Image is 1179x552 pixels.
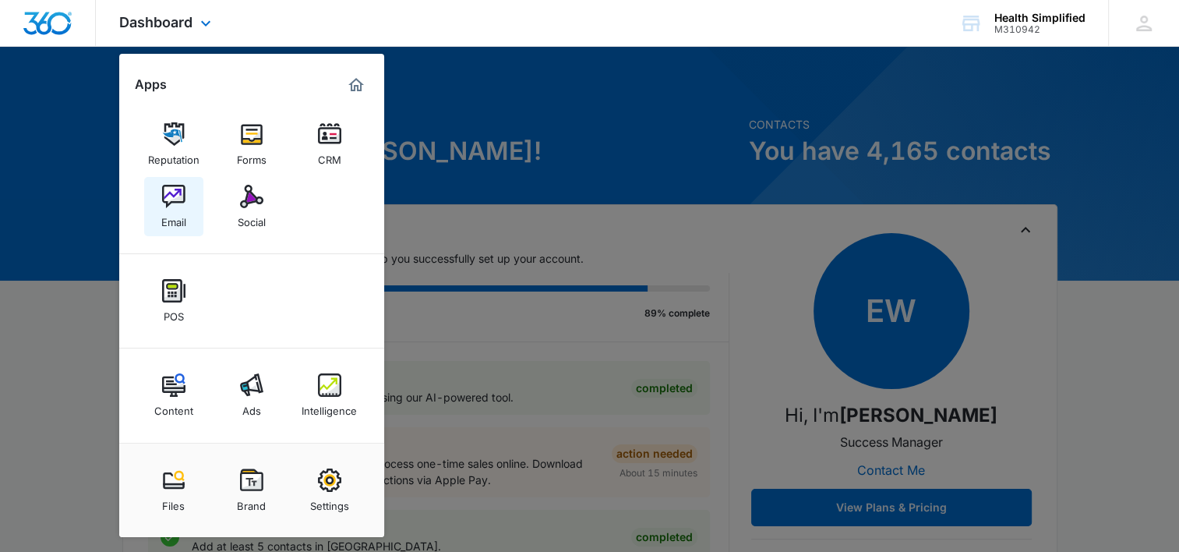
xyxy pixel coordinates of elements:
div: account name [994,12,1085,24]
div: Settings [310,492,349,512]
a: Files [144,461,203,520]
a: Ads [222,366,281,425]
a: Social [222,177,281,236]
div: Ads [242,397,261,417]
span: Dashboard [119,14,192,30]
div: CRM [318,146,341,166]
a: Brand [222,461,281,520]
a: Intelligence [300,366,359,425]
h2: Apps [135,77,167,92]
a: POS [144,271,203,331]
div: Social [238,208,266,228]
div: account id [994,24,1085,35]
a: CRM [300,115,359,174]
a: Reputation [144,115,203,174]
div: Forms [237,146,267,166]
div: POS [164,303,184,323]
div: Email [161,208,186,228]
a: Forms [222,115,281,174]
div: Files [162,492,185,512]
a: Settings [300,461,359,520]
div: Reputation [148,146,199,166]
div: Brand [237,492,266,512]
a: Marketing 360® Dashboard [344,73,369,97]
a: Content [144,366,203,425]
div: Intelligence [302,397,357,417]
div: Content [154,397,193,417]
a: Email [144,177,203,236]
